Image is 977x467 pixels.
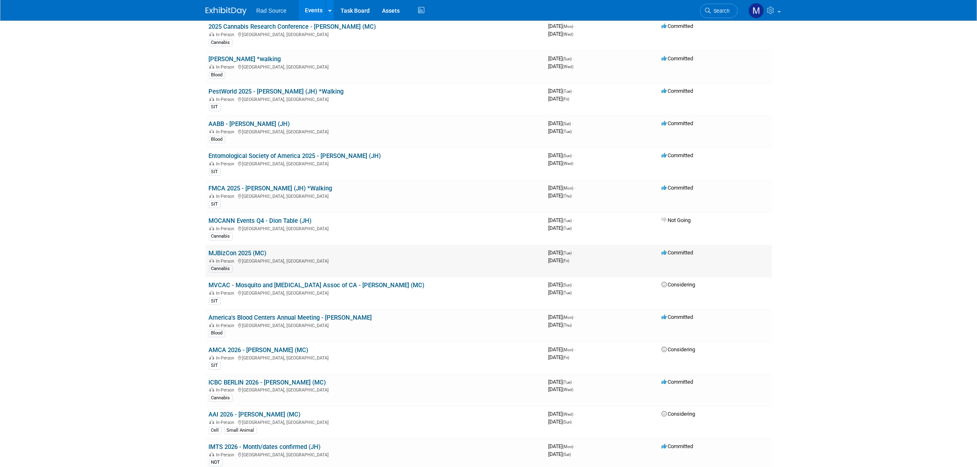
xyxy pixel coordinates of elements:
div: SIT [209,103,221,111]
span: [DATE] [549,282,574,288]
span: In-Person [216,387,237,393]
span: (Sun) [563,57,572,61]
div: Cannabis [209,233,233,240]
span: In-Person [216,323,237,328]
span: Committed [662,152,693,158]
div: [GEOGRAPHIC_DATA], [GEOGRAPHIC_DATA] [209,322,542,328]
img: In-Person Event [209,259,214,263]
div: [GEOGRAPHIC_DATA], [GEOGRAPHIC_DATA] [209,451,542,458]
span: Rad Source [256,7,287,14]
div: SIT [209,298,221,305]
div: Blood [209,71,225,79]
img: ExhibitDay [206,7,247,15]
span: [DATE] [549,128,572,134]
img: In-Person Event [209,226,214,230]
span: [DATE] [549,55,574,62]
span: [DATE] [549,185,576,191]
span: [DATE] [549,322,572,328]
div: Blood [209,136,225,143]
span: - [572,120,574,126]
div: [GEOGRAPHIC_DATA], [GEOGRAPHIC_DATA] [209,192,542,199]
span: Search [711,8,730,14]
span: Committed [662,88,693,94]
a: ICBC BERLIN 2026 - [PERSON_NAME] (MC) [209,379,326,386]
span: [DATE] [549,419,572,425]
span: - [573,55,574,62]
span: [DATE] [549,31,574,37]
span: - [575,185,576,191]
div: Cannabis [209,265,233,272]
span: - [573,282,574,288]
span: In-Person [216,226,237,231]
span: (Mon) [563,186,574,190]
span: (Tue) [563,251,572,255]
span: In-Person [216,64,237,70]
span: (Sun) [563,153,572,158]
span: (Wed) [563,64,574,69]
div: [GEOGRAPHIC_DATA], [GEOGRAPHIC_DATA] [209,257,542,264]
span: In-Person [216,420,237,425]
span: In-Person [216,129,237,135]
span: (Sat) [563,452,571,457]
span: - [573,217,574,223]
span: (Thu) [563,194,572,198]
img: In-Person Event [209,64,214,69]
span: (Mon) [563,348,574,352]
span: - [575,346,576,353]
span: [DATE] [549,411,576,417]
span: [DATE] [549,152,574,158]
span: In-Person [216,32,237,37]
span: (Tue) [563,129,572,134]
div: NDT [209,459,223,466]
span: [DATE] [549,451,571,457]
span: Committed [662,314,693,320]
span: Not Going [662,217,691,223]
div: [GEOGRAPHIC_DATA], [GEOGRAPHIC_DATA] [209,128,542,135]
img: Melissa Conboy [748,3,764,18]
span: [DATE] [549,160,574,166]
span: [DATE] [549,443,576,449]
span: - [575,443,576,449]
img: In-Person Event [209,32,214,36]
img: In-Person Event [209,420,214,424]
span: [DATE] [549,23,576,29]
a: FMCA 2025 - [PERSON_NAME] (JH) *Walking [209,185,332,192]
div: [GEOGRAPHIC_DATA], [GEOGRAPHIC_DATA] [209,354,542,361]
span: Committed [662,250,693,256]
span: (Tue) [563,218,572,223]
span: In-Person [216,452,237,458]
a: America's Blood Centers Annual Meeting - [PERSON_NAME] [209,314,372,321]
div: SIT [209,362,221,369]
div: [GEOGRAPHIC_DATA], [GEOGRAPHIC_DATA] [209,63,542,70]
img: In-Person Event [209,387,214,391]
span: In-Person [216,291,237,296]
div: Blood [209,330,225,337]
span: (Sun) [563,283,572,287]
span: [DATE] [549,225,572,231]
span: Considering [662,411,696,417]
span: [DATE] [549,217,574,223]
span: (Wed) [563,161,574,166]
span: [DATE] [549,379,574,385]
div: [GEOGRAPHIC_DATA], [GEOGRAPHIC_DATA] [209,225,542,231]
span: [DATE] [549,96,570,102]
img: In-Person Event [209,97,214,101]
div: Cell [209,427,222,434]
span: (Wed) [563,412,574,417]
span: - [575,411,576,417]
span: - [573,88,574,94]
span: In-Person [216,355,237,361]
span: [DATE] [549,346,576,353]
span: In-Person [216,161,237,167]
span: (Tue) [563,380,572,385]
a: 2025 Cannabis Research Conference - [PERSON_NAME] (MC) [209,23,376,30]
span: - [573,250,574,256]
span: Committed [662,443,693,449]
span: (Sun) [563,420,572,424]
span: [DATE] [549,314,576,320]
div: [GEOGRAPHIC_DATA], [GEOGRAPHIC_DATA] [209,31,542,37]
span: (Tue) [563,89,572,94]
span: Committed [662,120,693,126]
span: (Wed) [563,32,574,37]
img: In-Person Event [209,291,214,295]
